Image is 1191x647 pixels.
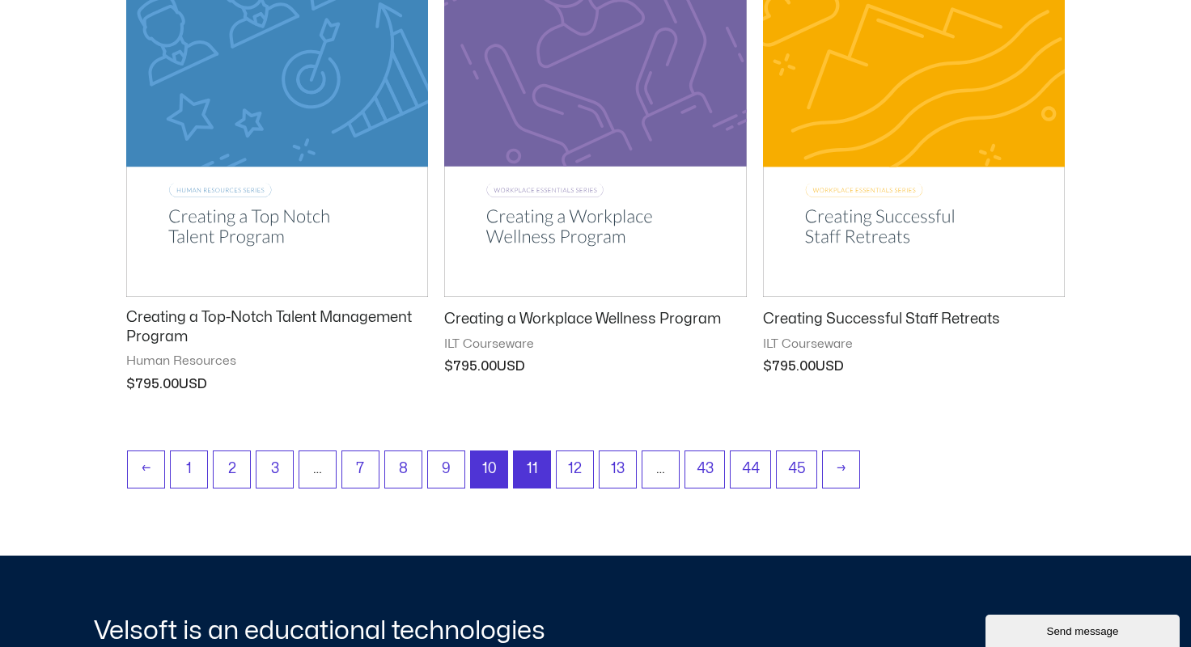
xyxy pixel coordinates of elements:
[763,310,1065,336] a: Creating Successful Staff Retreats
[823,451,859,488] a: →
[557,451,593,488] a: Page 12
[444,360,497,373] bdi: 795.00
[763,310,1065,328] h2: Creating Successful Staff Retreats
[171,451,207,488] a: Page 1
[428,451,464,488] a: Page 9
[256,451,293,488] a: Page 3
[600,451,636,488] a: Page 13
[763,336,1065,353] span: ILT Courseware
[299,451,336,488] span: …
[763,360,772,373] span: $
[128,451,164,488] a: ←
[385,451,422,488] a: Page 8
[126,353,428,370] span: Human Resources
[642,451,679,488] span: …
[444,310,746,336] a: Creating a Workplace Wellness Program
[214,451,250,488] a: Page 2
[471,451,507,488] span: Page 10
[685,451,724,488] a: Page 43
[444,336,746,353] span: ILT Courseware
[444,310,746,328] h2: Creating a Workplace Wellness Program
[342,451,379,488] a: Page 7
[731,451,770,488] a: Page 44
[444,360,453,373] span: $
[126,378,135,391] span: $
[763,360,816,373] bdi: 795.00
[514,451,550,488] a: Page 11
[126,308,428,346] h2: Creating a Top-Notch Talent Management Program
[777,451,816,488] a: Page 45
[985,611,1183,647] iframe: chat widget
[126,308,428,353] a: Creating a Top-Notch Talent Management Program
[126,450,1065,497] nav: Product Pagination
[126,378,179,391] bdi: 795.00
